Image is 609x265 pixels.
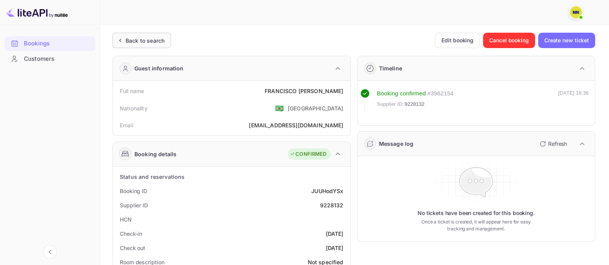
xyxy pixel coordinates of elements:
div: HCN [120,215,132,223]
div: Timeline [379,64,402,72]
button: Edit booking [435,33,480,48]
div: Booking details [134,150,176,158]
div: Status and reservations [120,173,185,181]
div: Full name [120,87,144,95]
a: Customers [5,52,95,66]
div: Customers [5,52,95,67]
p: Refresh [548,140,567,148]
div: Message log [379,140,414,148]
span: United States [275,101,284,115]
div: FRANCISCO [PERSON_NAME] [265,87,343,95]
div: Bookings [24,39,91,48]
div: Customers [24,55,91,63]
div: JUUHodYSx [311,187,343,195]
span: Supplier ID: [377,100,404,108]
button: Refresh [535,138,570,150]
button: Create new ticket [538,33,595,48]
div: [DATE] 18:36 [558,89,589,112]
div: [DATE] [326,244,344,252]
div: [GEOGRAPHIC_DATA] [288,104,344,112]
div: Email [120,121,133,129]
div: CONFIRMED [290,150,326,158]
div: Nationality [120,104,148,112]
button: Collapse navigation [43,245,57,259]
div: [EMAIL_ADDRESS][DOMAIN_NAME] [249,121,343,129]
img: N/A N/A [570,6,582,18]
div: Bookings [5,36,95,51]
div: Back to search [126,37,164,45]
p: No tickets have been created for this booking. [418,209,535,217]
div: Check out [120,244,145,252]
img: LiteAPI logo [6,6,68,18]
div: Booking confirmed [377,89,426,98]
div: # 3962154 [427,89,453,98]
div: Booking ID [120,187,147,195]
a: Bookings [5,36,95,50]
span: 9228132 [404,100,424,108]
div: [DATE] [326,230,344,238]
div: 9228132 [320,201,343,209]
div: Guest information [134,64,184,72]
div: Supplier ID [120,201,148,209]
p: Once a ticket is created, it will appear here for easy tracking and management. [413,218,540,232]
div: Check-in [120,230,142,238]
button: Cancel booking [483,33,535,48]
